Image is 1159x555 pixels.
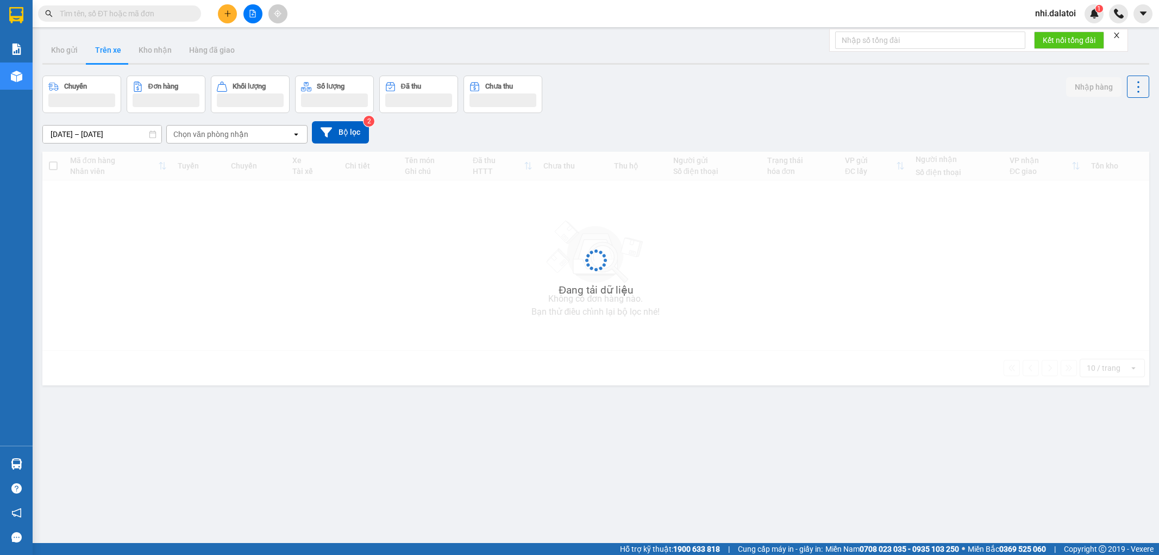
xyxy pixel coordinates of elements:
input: Select a date range. [43,126,161,143]
input: Tìm tên, số ĐT hoặc mã đơn [60,8,188,20]
svg: open [292,130,300,139]
div: Khối lượng [233,83,266,90]
span: notification [11,508,22,518]
button: Kho nhận [130,37,180,63]
div: Số lượng [317,83,344,90]
span: Miền Nam [825,543,959,555]
button: file-add [243,4,262,23]
button: Trên xe [86,37,130,63]
div: Đã thu [401,83,421,90]
span: message [11,532,22,542]
img: phone-icon [1114,9,1124,18]
button: plus [218,4,237,23]
div: Đơn hàng [148,83,178,90]
button: caret-down [1133,4,1152,23]
button: Số lượng [295,76,374,113]
img: solution-icon [11,43,22,55]
img: logo-vxr [9,7,23,23]
button: Đã thu [379,76,458,113]
button: Nhập hàng [1066,77,1122,97]
span: Hỗ trợ kỹ thuật: [620,543,720,555]
button: Đơn hàng [127,76,205,113]
span: ⚪️ [962,547,965,551]
span: plus [224,10,231,17]
span: file-add [249,10,256,17]
img: warehouse-icon [11,71,22,82]
button: Kết nối tổng đài [1034,32,1104,49]
strong: 1900 633 818 [673,545,720,553]
div: Đang tải dữ liệu [559,282,633,298]
button: Kho gửi [42,37,86,63]
span: close [1113,32,1120,39]
span: Kết nối tổng đài [1043,34,1095,46]
div: Chưa thu [485,83,513,90]
button: Hàng đã giao [180,37,243,63]
button: Chuyến [42,76,121,113]
span: 1 [1097,5,1101,13]
span: | [1054,543,1056,555]
strong: 0369 525 060 [999,545,1046,553]
span: | [728,543,730,555]
sup: 1 [1095,5,1103,13]
div: Chọn văn phòng nhận [173,129,248,140]
img: warehouse-icon [11,458,22,470]
button: aim [268,4,287,23]
button: Bộ lọc [312,121,369,144]
span: nhi.dalatoi [1026,7,1085,20]
div: Chuyến [64,83,87,90]
span: Miền Bắc [968,543,1046,555]
span: copyright [1099,545,1106,553]
span: aim [274,10,281,17]
span: search [45,10,53,17]
strong: 0708 023 035 - 0935 103 250 [860,545,959,553]
img: icon-new-feature [1089,9,1099,18]
span: caret-down [1138,9,1148,18]
span: question-circle [11,483,22,494]
button: Khối lượng [211,76,290,113]
button: Chưa thu [463,76,542,113]
sup: 2 [364,116,374,127]
span: Cung cấp máy in - giấy in: [738,543,823,555]
input: Nhập số tổng đài [835,32,1025,49]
